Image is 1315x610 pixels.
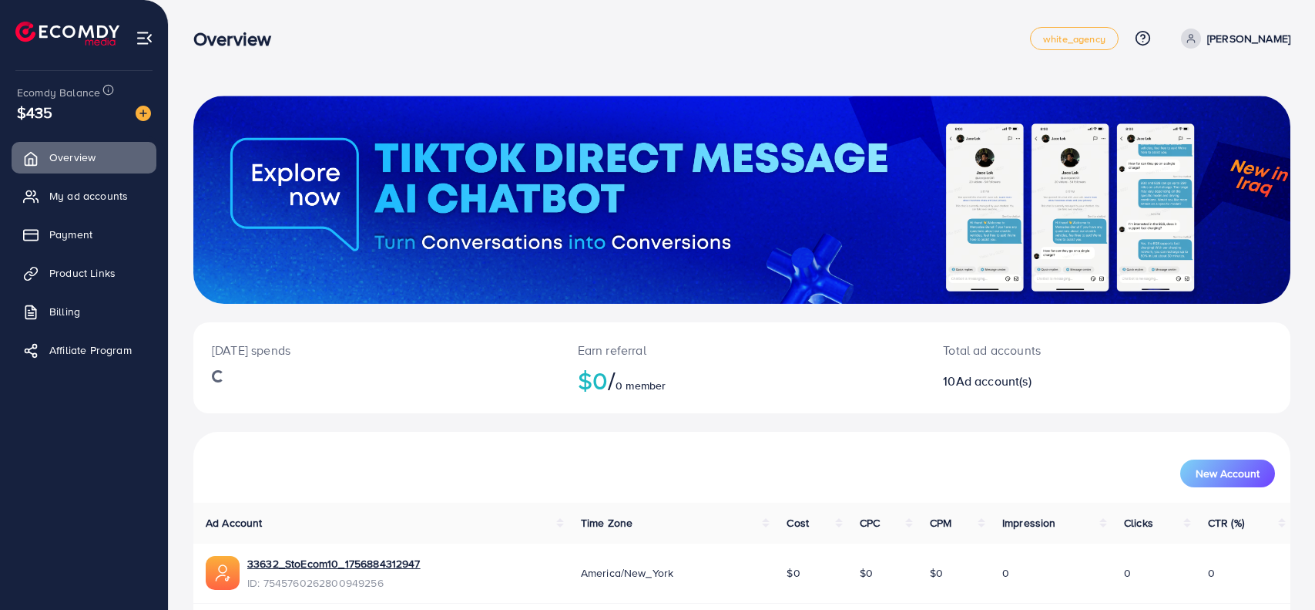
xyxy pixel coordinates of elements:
[206,515,263,531] span: Ad Account
[578,366,907,395] h2: $0
[12,258,156,288] a: Product Links
[860,565,873,581] span: $0
[12,296,156,327] a: Billing
[930,565,943,581] span: $0
[12,219,156,250] a: Payment
[17,101,53,123] span: $435
[581,515,632,531] span: Time Zone
[943,341,1180,359] p: Total ad accounts
[616,378,666,393] span: 0 member
[860,515,880,531] span: CPC
[206,556,240,590] img: ic-ads-acc.e4c84228.svg
[608,362,616,398] span: /
[1196,468,1260,479] span: New Account
[956,372,1032,389] span: Ad account(s)
[247,556,421,571] a: 33632_StoEcom10_1756884312947
[1124,515,1153,531] span: Clicks
[1180,460,1275,487] button: New Account
[49,188,128,204] span: My ad accounts
[49,150,96,165] span: Overview
[136,29,153,47] img: menu
[12,142,156,173] a: Overview
[1175,29,1290,49] a: [PERSON_NAME]
[49,342,132,358] span: Affiliate Program
[1002,515,1056,531] span: Impression
[12,335,156,366] a: Affiliate Program
[49,227,92,242] span: Payment
[1124,565,1131,581] span: 0
[1208,515,1244,531] span: CTR (%)
[193,28,283,50] h3: Overview
[49,304,80,319] span: Billing
[930,515,951,531] span: CPM
[49,265,116,281] span: Product Links
[1030,27,1119,50] a: white_agency
[247,575,421,591] span: ID: 7545760262800949256
[1002,565,1009,581] span: 0
[581,565,674,581] span: America/New_York
[1043,34,1105,44] span: white_agency
[12,180,156,211] a: My ad accounts
[1208,565,1215,581] span: 0
[578,341,907,359] p: Earn referral
[136,106,151,121] img: image
[15,22,119,45] img: logo
[787,565,800,581] span: $0
[787,515,809,531] span: Cost
[1207,29,1290,48] p: [PERSON_NAME]
[17,85,100,100] span: Ecomdy Balance
[943,374,1180,389] h2: 10
[212,341,541,359] p: [DATE] spends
